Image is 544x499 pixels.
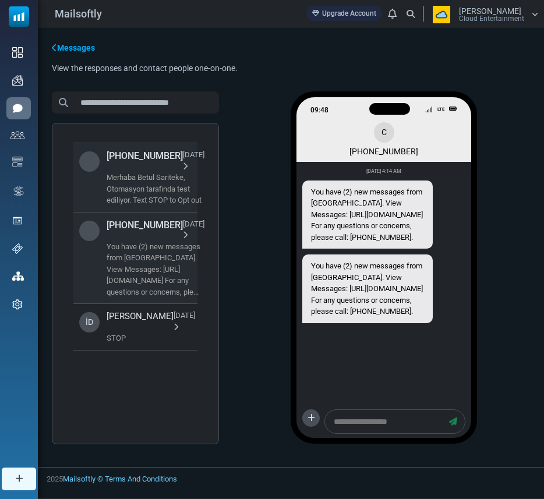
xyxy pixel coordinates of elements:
div: You have (2) new messages from [GEOGRAPHIC_DATA]. View Messages: [URL][DOMAIN_NAME] For any quest... [302,181,433,249]
div: View the responses and contact people one-on-one. [52,63,238,73]
span: [DATE] [183,149,204,172]
a: Upgrade Account [306,6,382,21]
a: Mailsoftly © [63,475,103,483]
span: [PHONE_NUMBER] [107,149,204,172]
a: User Logo [PERSON_NAME] Cloud Entertainment [427,6,538,23]
img: User Logo [427,6,456,23]
img: support-icon.svg [12,243,23,254]
footer: 2025 [38,467,544,488]
a: [PERSON_NAME] [107,310,174,332]
div: [DATE] 4:14 AM [302,168,465,176]
span: [DATE] [183,218,204,241]
img: settings-icon.svg [12,299,23,310]
span: You have (2) new messages from [GEOGRAPHIC_DATA]. View Messages: [URL][DOMAIN_NAME] For any quest... [107,241,204,298]
span: STOP [107,332,195,344]
span: [DATE] [174,310,195,332]
span: Merhaba Betul Sariteke, Otomasyon tarafinda test ediliyor. Text STOP to Opt out [107,172,204,206]
div: 09:48 [310,105,421,112]
img: workflow.svg [12,185,25,198]
span: LTE [437,106,444,112]
span: translation missing: en.layouts.footer.terms_and_conditions [105,475,177,483]
span: [PERSON_NAME] [459,7,521,15]
img: sms-icon-active.png [12,103,23,114]
img: mailsoftly_icon_blue_white.svg [9,6,29,27]
img: email-templates-icon.svg [12,157,23,167]
img: landing_pages.svg [12,215,23,226]
span: Cloud Entertainment [459,15,524,22]
a: Terms And Conditions [105,475,177,483]
span: Mailsoftly [55,6,102,22]
span: [PHONE_NUMBER] [107,218,204,241]
img: campaigns-icon.png [12,75,23,86]
a: Messages [52,42,95,54]
img: contacts-icon.svg [10,131,24,139]
img: dashboard-icon.svg [12,47,23,58]
div: İD [79,312,100,332]
div: You have (2) new messages from [GEOGRAPHIC_DATA]. View Messages: [URL][DOMAIN_NAME] For any quest... [302,254,433,323]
